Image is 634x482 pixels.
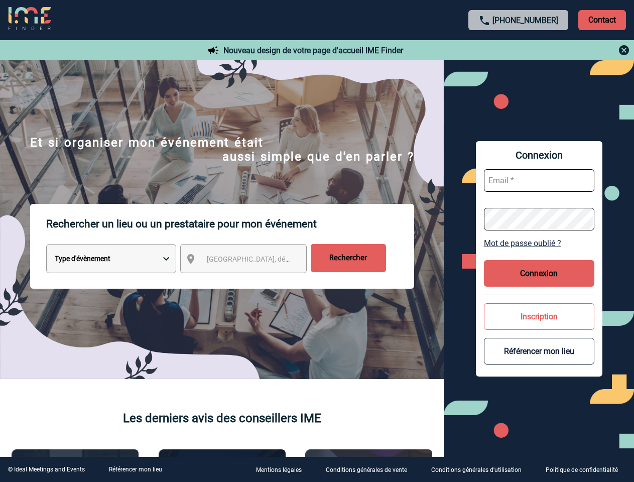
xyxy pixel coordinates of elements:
[423,465,538,474] a: Conditions générales d'utilisation
[546,467,618,474] p: Politique de confidentialité
[311,244,386,272] input: Rechercher
[46,204,414,244] p: Rechercher un lieu ou un prestataire pour mon événement
[492,16,558,25] a: [PHONE_NUMBER]
[248,465,318,474] a: Mentions légales
[478,15,490,27] img: call-24-px.png
[484,303,594,330] button: Inscription
[207,255,346,263] span: [GEOGRAPHIC_DATA], département, région...
[484,149,594,161] span: Connexion
[318,465,423,474] a: Conditions générales de vente
[484,260,594,287] button: Connexion
[109,466,162,473] a: Référencer mon lieu
[256,467,302,474] p: Mentions légales
[8,466,85,473] div: © Ideal Meetings and Events
[431,467,522,474] p: Conditions générales d'utilisation
[484,338,594,365] button: Référencer mon lieu
[538,465,634,474] a: Politique de confidentialité
[326,467,407,474] p: Conditions générales de vente
[484,238,594,248] a: Mot de passe oublié ?
[484,169,594,192] input: Email *
[578,10,626,30] p: Contact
